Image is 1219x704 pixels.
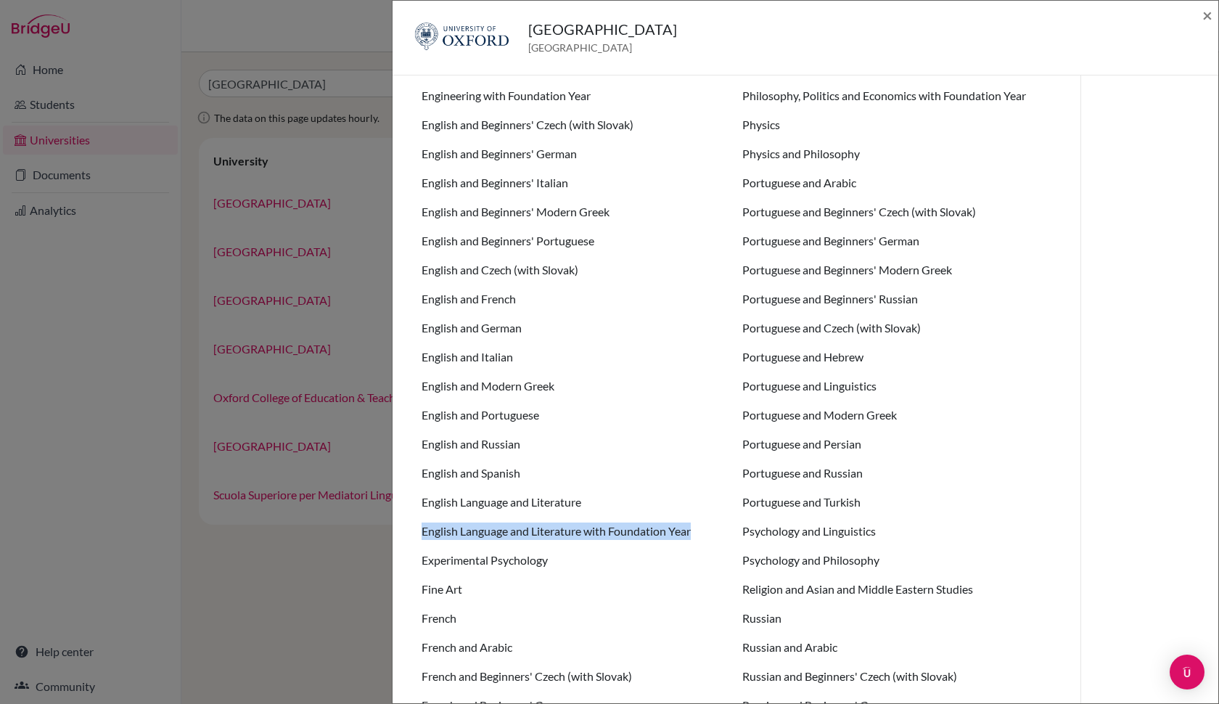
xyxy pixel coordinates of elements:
[528,18,677,40] h5: [GEOGRAPHIC_DATA]
[422,494,731,511] li: English Language and Literature
[742,523,1051,540] li: Psychology and Linguistics
[1202,4,1212,25] span: ×
[422,203,731,221] li: English and Beginners' Modern Greek
[422,319,731,337] li: English and German
[742,203,1051,221] li: Portuguese and Beginners' Czech (with Slovak)
[1170,655,1204,689] div: Open Intercom Messenger
[422,610,731,627] li: French
[410,18,517,57] img: gb_o33_zjrfqzea.png
[528,40,677,55] span: [GEOGRAPHIC_DATA]
[422,290,731,308] li: English and French
[742,174,1051,192] li: Portuguese and Arabic
[742,668,1051,685] li: Russian and Beginners' Czech (with Slovak)
[422,406,731,424] li: English and Portuguese
[742,377,1051,395] li: Portuguese and Linguistics
[422,581,731,598] li: Fine Art
[742,145,1051,163] li: Physics and Philosophy
[422,174,731,192] li: English and Beginners' Italian
[422,232,731,250] li: English and Beginners' Portuguese
[422,523,731,540] li: English Language and Literature with Foundation Year
[742,494,1051,511] li: Portuguese and Turkish
[742,319,1051,337] li: Portuguese and Czech (with Slovak)
[742,464,1051,482] li: Portuguese and Russian
[742,348,1051,366] li: Portuguese and Hebrew
[422,116,731,134] li: English and Beginners' Czech (with Slovak)
[742,261,1051,279] li: Portuguese and Beginners' Modern Greek
[422,435,731,453] li: English and Russian
[742,552,1051,569] li: Psychology and Philosophy
[422,145,731,163] li: English and Beginners' German
[742,435,1051,453] li: Portuguese and Persian
[422,348,731,366] li: English and Italian
[742,639,1051,656] li: Russian and Arabic
[742,581,1051,598] li: Religion and Asian and Middle Eastern Studies
[422,87,731,105] li: Engineering with Foundation Year
[742,610,1051,627] li: Russian
[742,406,1051,424] li: Portuguese and Modern Greek
[742,87,1051,105] li: Philosophy, Politics and Economics with Foundation Year
[422,464,731,482] li: English and Spanish
[742,290,1051,308] li: Portuguese and Beginners' Russian
[422,668,731,685] li: French and Beginners' Czech (with Slovak)
[742,232,1051,250] li: Portuguese and Beginners' German
[742,116,1051,134] li: Physics
[422,552,731,569] li: Experimental Psychology
[422,261,731,279] li: English and Czech (with Slovak)
[422,639,731,656] li: French and Arabic
[1202,7,1212,24] button: Close
[422,377,731,395] li: English and Modern Greek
